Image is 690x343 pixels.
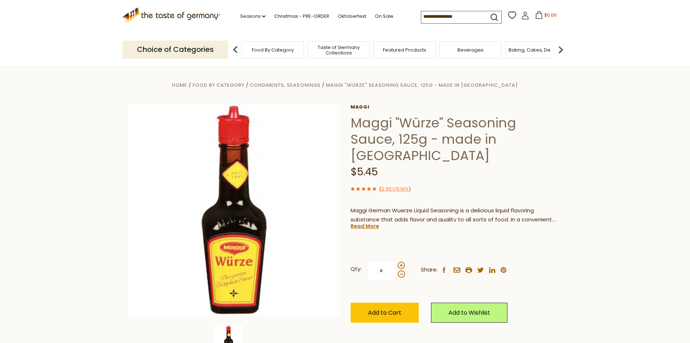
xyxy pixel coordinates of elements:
[368,309,401,317] span: Add to Cart
[252,47,294,53] a: Food By Category
[351,303,419,323] button: Add to Cart
[338,12,366,20] a: Oktoberfest
[351,115,563,164] h1: Maggi "Würze" Seasoning Sauce, 125g - made in [GEOGRAPHIC_DATA]
[351,206,563,224] p: Maggi German Wuerze Liquid Seasoning is a delicious liquid flavoring substance that adds flavor a...
[421,265,438,274] span: Share:
[128,104,340,317] img: Maggi Wuerze Liquid Seasoning (imported from Germany)
[228,42,243,57] img: previous arrow
[193,82,244,89] a: Food By Category
[381,185,409,193] a: 2 Reviews
[457,47,484,53] a: Beverages
[310,45,368,56] a: Taste of Germany Collections
[351,222,379,230] a: Read More
[367,261,396,281] input: Qty:
[274,12,329,20] a: Christmas - PRE-ORDER
[250,82,320,89] a: Condiments, Seasonings
[351,265,361,274] strong: Qty:
[383,47,426,53] a: Featured Products
[544,12,557,18] span: $0.00
[351,104,563,110] a: Maggi
[379,185,411,192] span: ( )
[509,47,565,53] a: Baking, Cakes, Desserts
[240,12,265,20] a: Seasons
[553,42,568,57] img: next arrow
[531,11,561,22] button: $0.00
[375,12,393,20] a: On Sale
[431,303,507,323] a: Add to Wishlist
[172,82,187,89] a: Home
[122,41,228,58] p: Choice of Categories
[351,165,378,179] span: $5.45
[326,82,518,89] a: Maggi "Würze" Seasoning Sauce, 125g - made in [GEOGRAPHIC_DATA]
